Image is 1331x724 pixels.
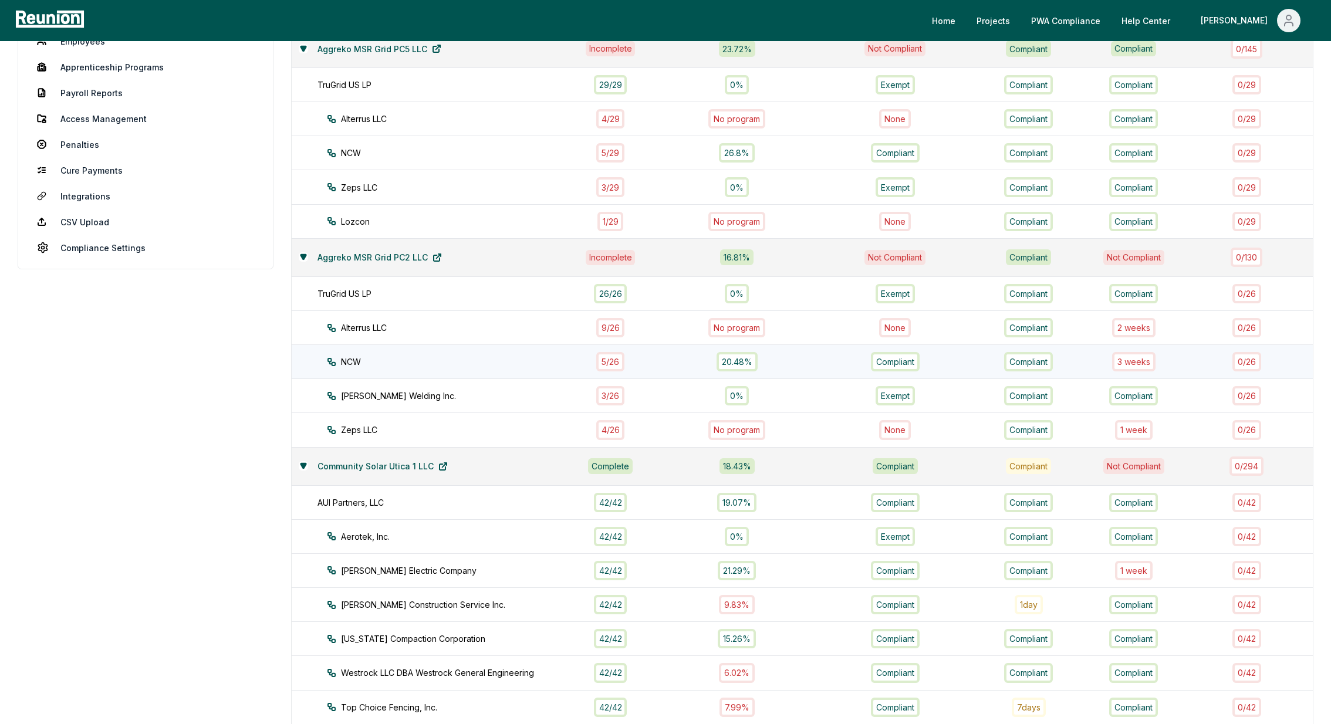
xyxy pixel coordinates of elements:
[708,109,765,128] div: No program
[1004,284,1053,303] div: Compliant
[327,667,587,679] div: Westrock LLC DBA Westrock General Engineering
[1006,249,1051,265] div: Compliant
[1115,561,1153,580] div: 1 week
[28,29,264,53] a: Employees
[594,595,627,614] div: 42 / 42
[1115,420,1153,439] div: 1 week
[718,629,756,648] div: 15.26%
[1232,595,1261,614] div: 0 / 42
[28,236,264,259] a: Compliance Settings
[327,113,587,125] div: Alterrus LLC
[1015,595,1043,614] div: 1 day
[1109,109,1158,128] div: Compliant
[1112,352,1156,371] div: 3 week s
[873,458,918,473] div: Compliant
[879,109,911,128] div: None
[1232,109,1261,128] div: 0 / 29
[1232,561,1261,580] div: 0 / 42
[923,9,1319,32] nav: Main
[871,352,920,371] div: Compliant
[594,284,627,303] div: 26 / 26
[327,424,587,436] div: Zeps LLC
[596,177,624,197] div: 3 / 29
[1232,493,1261,512] div: 0 / 42
[1232,284,1261,303] div: 0 / 26
[327,147,587,159] div: NCW
[967,9,1019,32] a: Projects
[719,698,755,717] div: 7.99%
[586,41,636,56] div: Incomplete
[327,598,587,611] div: [PERSON_NAME] Construction Service Inc.
[1109,663,1158,682] div: Compliant
[594,663,627,682] div: 42 / 42
[1232,212,1261,231] div: 0 / 29
[1232,177,1261,197] div: 0 / 29
[876,386,915,405] div: Exempt
[879,212,911,231] div: None
[725,284,749,303] div: 0%
[327,530,587,543] div: Aerotek, Inc.
[719,663,755,682] div: 6.02%
[28,210,264,234] a: CSV Upload
[876,284,915,303] div: Exempt
[1231,248,1262,267] div: 0 / 130
[1231,39,1262,58] div: 0 / 145
[1004,386,1053,405] div: Compliant
[594,527,627,546] div: 42 / 42
[596,318,625,337] div: 9 / 26
[28,158,264,182] a: Cure Payments
[708,420,765,439] div: No program
[1112,9,1180,32] a: Help Center
[879,420,911,439] div: None
[1004,212,1053,231] div: Compliant
[720,249,754,265] div: 16.81 %
[1232,318,1261,337] div: 0 / 26
[308,455,457,478] a: Community Solar Utica 1 LLC
[876,75,915,94] div: Exempt
[725,386,749,405] div: 0%
[1109,629,1158,648] div: Compliant
[1109,143,1158,163] div: Compliant
[1232,75,1261,94] div: 0 / 29
[1109,386,1158,405] div: Compliant
[1201,9,1272,32] div: [PERSON_NAME]
[594,75,627,94] div: 29 / 29
[1004,75,1053,94] div: Compliant
[717,493,756,512] div: 19.07%
[1232,663,1261,682] div: 0 / 42
[1191,9,1310,32] button: [PERSON_NAME]
[1112,318,1156,337] div: 2 week s
[1004,527,1053,546] div: Compliant
[871,143,920,163] div: Compliant
[596,420,625,439] div: 4 / 26
[725,177,749,197] div: 0%
[864,250,925,265] div: Not Compliant
[719,143,755,163] div: 26.8%
[596,143,624,163] div: 5 / 29
[327,181,587,194] div: Zeps LLC
[1004,109,1053,128] div: Compliant
[1022,9,1110,32] a: PWA Compliance
[708,318,765,337] div: No program
[588,458,633,473] div: Complete
[1109,177,1158,197] div: Compliant
[871,629,920,648] div: Compliant
[327,322,587,334] div: Alterrus LLC
[1232,352,1261,371] div: 0 / 26
[594,629,627,648] div: 42 / 42
[871,561,920,580] div: Compliant
[1004,420,1053,439] div: Compliant
[327,632,587,645] div: [US_STATE] Compaction Corporation
[1109,493,1158,512] div: Compliant
[596,352,624,371] div: 5 / 26
[1004,663,1053,682] div: Compliant
[725,75,749,94] div: 0%
[1232,143,1261,163] div: 0 / 29
[594,698,627,717] div: 42 / 42
[1004,177,1053,197] div: Compliant
[1103,250,1164,265] div: Not Compliant
[1004,629,1053,648] div: Compliant
[1006,458,1051,474] div: Compliant
[1004,143,1053,163] div: Compliant
[317,496,578,509] div: AUI Partners, LLC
